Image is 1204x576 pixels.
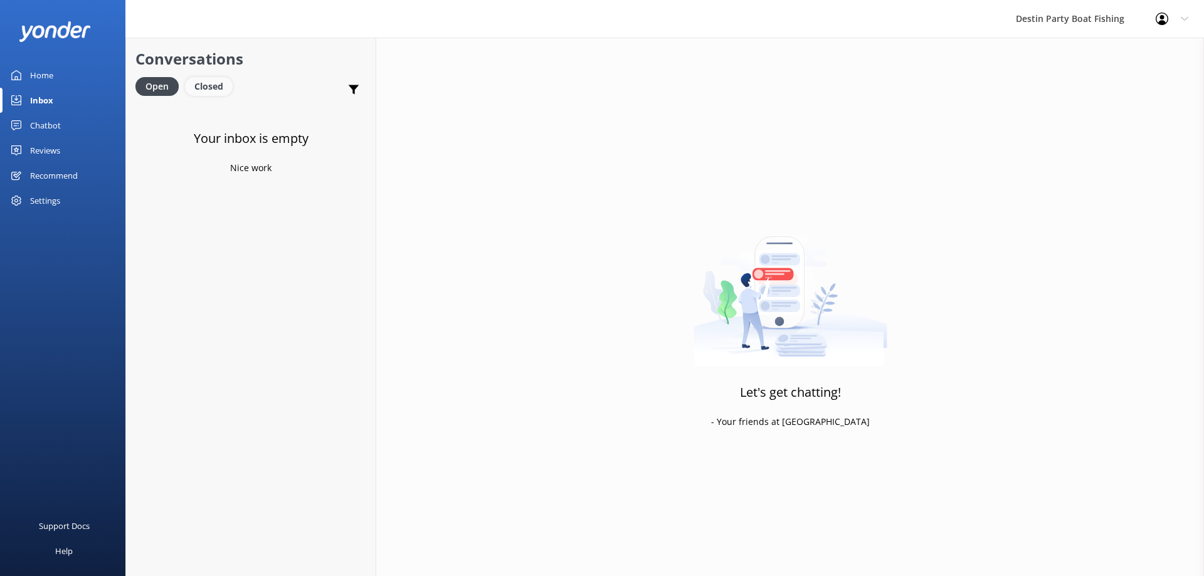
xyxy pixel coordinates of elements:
[185,79,239,93] a: Closed
[135,79,185,93] a: Open
[135,47,366,71] h2: Conversations
[30,113,61,138] div: Chatbot
[30,63,53,88] div: Home
[135,77,179,96] div: Open
[194,128,309,149] h3: Your inbox is empty
[740,382,841,402] h3: Let's get chatting!
[694,210,887,367] img: artwork of a man stealing a conversation from at giant smartphone
[55,538,73,563] div: Help
[30,163,78,188] div: Recommend
[185,77,233,96] div: Closed
[30,138,60,163] div: Reviews
[711,415,870,429] p: - Your friends at [GEOGRAPHIC_DATA]
[30,188,60,213] div: Settings
[30,88,53,113] div: Inbox
[39,513,90,538] div: Support Docs
[19,21,91,42] img: yonder-white-logo.png
[230,161,272,175] p: Nice work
